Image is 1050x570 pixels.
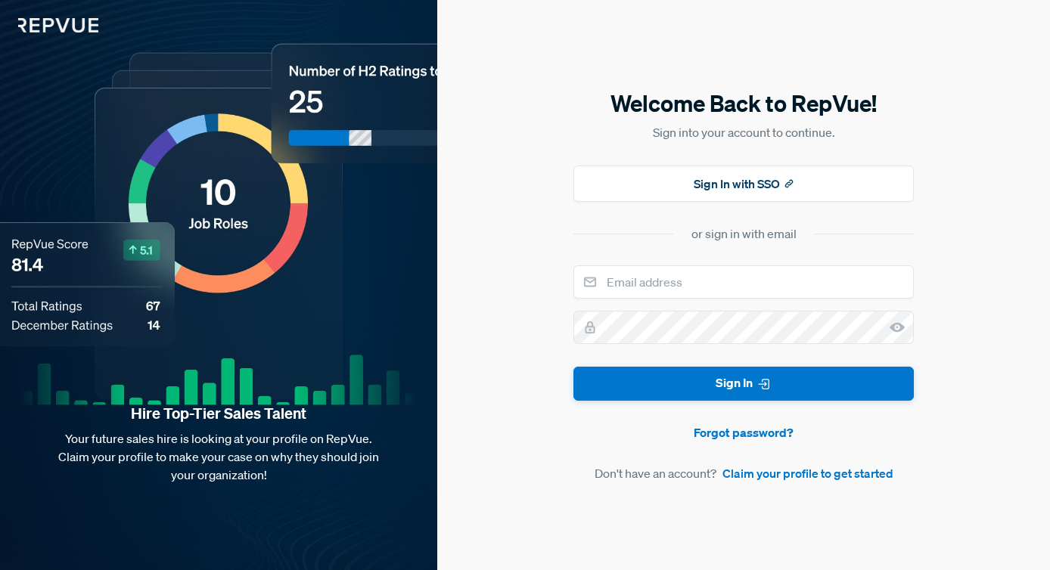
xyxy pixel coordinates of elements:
[573,88,914,119] h5: Welcome Back to RepVue!
[722,464,893,482] a: Claim your profile to get started
[24,404,413,423] strong: Hire Top-Tier Sales Talent
[573,423,914,441] a: Forgot password?
[573,464,914,482] article: Don't have an account?
[24,429,413,484] p: Your future sales hire is looking at your profile on RepVue. Claim your profile to make your case...
[573,166,914,202] button: Sign In with SSO
[573,265,914,299] input: Email address
[573,123,914,141] p: Sign into your account to continue.
[573,367,914,401] button: Sign In
[691,225,797,243] div: or sign in with email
